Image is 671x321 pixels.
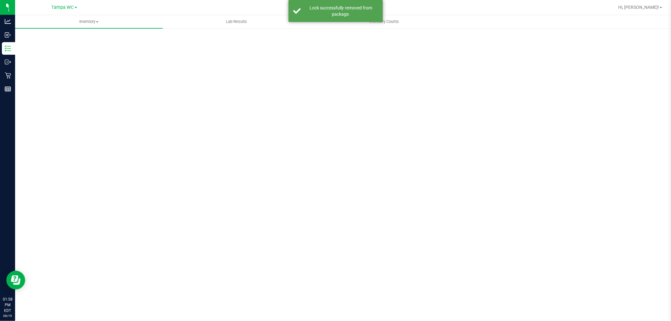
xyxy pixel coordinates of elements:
inline-svg: Reports [5,86,11,92]
span: Inventory [15,19,163,25]
inline-svg: Analytics [5,18,11,25]
iframe: Resource center [6,271,25,290]
a: Lab Results [163,15,310,28]
p: 08/19 [3,313,12,318]
inline-svg: Inventory [5,45,11,52]
span: Lab Results [217,19,255,25]
inline-svg: Outbound [5,59,11,65]
a: Inventory Counts [310,15,458,28]
a: Inventory [15,15,163,28]
span: Tampa WC [52,5,74,10]
span: Hi, [PERSON_NAME]! [618,5,659,10]
p: 01:58 PM EDT [3,296,12,313]
inline-svg: Retail [5,72,11,79]
inline-svg: Inbound [5,32,11,38]
div: Lock successfully removed from package. [304,5,378,17]
span: Inventory Counts [361,19,407,25]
